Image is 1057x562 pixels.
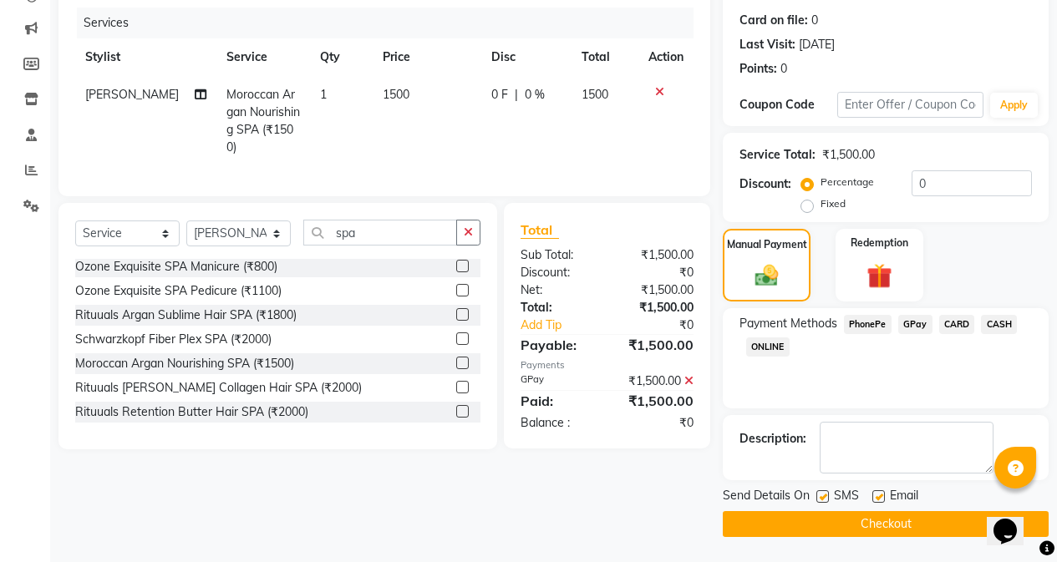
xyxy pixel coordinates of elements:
div: Net: [508,281,607,299]
div: ₹0 [607,264,706,281]
div: Card on file: [739,12,808,29]
div: Services [77,8,706,38]
span: Total [521,221,559,239]
div: ₹1,500.00 [607,335,706,355]
div: ₹0 [607,414,706,432]
img: _gift.svg [859,261,900,291]
div: Paid: [508,391,607,411]
div: Points: [739,60,777,78]
div: Discount: [508,264,607,281]
span: SMS [834,487,859,508]
th: Action [638,38,694,76]
div: Balance : [508,414,607,432]
span: Send Details On [723,487,810,508]
div: Schwarzkopf Fiber Plex SPA (₹2000) [75,331,272,348]
div: Rituuals Retention Butter Hair SPA (₹2000) [75,403,308,421]
div: Ozone Exquisite SPA Pedicure (₹1100) [75,282,282,300]
th: Total [572,38,638,76]
div: Description: [739,430,806,448]
div: Rituuals [PERSON_NAME] Collagen Hair SPA (₹2000) [75,379,362,397]
div: Sub Total: [508,246,607,264]
button: Apply [990,93,1038,118]
span: PhonePe [844,315,892,334]
th: Stylist [75,38,216,76]
div: Rituuals Argan Sublime Hair SPA (₹1800) [75,306,297,324]
span: GPay [898,315,932,334]
div: ₹1,500.00 [607,372,706,390]
div: Coupon Code [739,96,837,114]
div: ₹1,500.00 [822,146,875,164]
div: Payable: [508,335,607,355]
div: 0 [780,60,787,78]
span: Email [890,487,918,508]
div: ₹1,500.00 [607,281,706,299]
div: ₹1,500.00 [607,391,706,411]
div: Last Visit: [739,36,795,53]
span: Moroccan Argan Nourishing SPA (₹1500) [226,87,300,154]
div: ₹1,500.00 [607,299,706,316]
span: 1500 [383,87,409,102]
label: Percentage [821,175,874,190]
input: Enter Offer / Coupon Code [837,92,983,118]
div: Moroccan Argan Nourishing SPA (₹1500) [75,355,294,372]
div: Discount: [739,175,791,193]
label: Fixed [821,196,846,211]
span: 1500 [582,87,608,102]
div: GPay [508,372,607,390]
div: ₹1,500.00 [607,246,706,264]
input: Search or Scan [303,220,457,246]
div: Service Total: [739,146,816,164]
th: Qty [310,38,373,76]
img: _cash.svg [748,262,786,289]
button: Checkout [723,511,1049,537]
span: 0 F [491,86,508,104]
iframe: chat widget [987,495,1040,545]
span: CASH [981,315,1017,334]
th: Service [216,38,310,76]
div: Ozone Exquisite SPA Manicure (₹800) [75,258,277,276]
span: Payment Methods [739,315,837,332]
span: ONLINE [746,337,790,357]
span: | [515,86,518,104]
div: Payments [521,358,694,372]
div: [DATE] [799,36,835,53]
span: 1 [320,87,327,102]
span: [PERSON_NAME] [85,87,179,102]
span: 0 % [525,86,545,104]
span: CARD [939,315,975,334]
div: 0 [811,12,818,29]
th: Price [373,38,481,76]
label: Manual Payment [727,237,807,252]
div: Total: [508,299,607,316]
th: Disc [481,38,572,76]
a: Add Tip [508,316,623,334]
label: Redemption [851,235,908,251]
div: ₹0 [623,316,706,334]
